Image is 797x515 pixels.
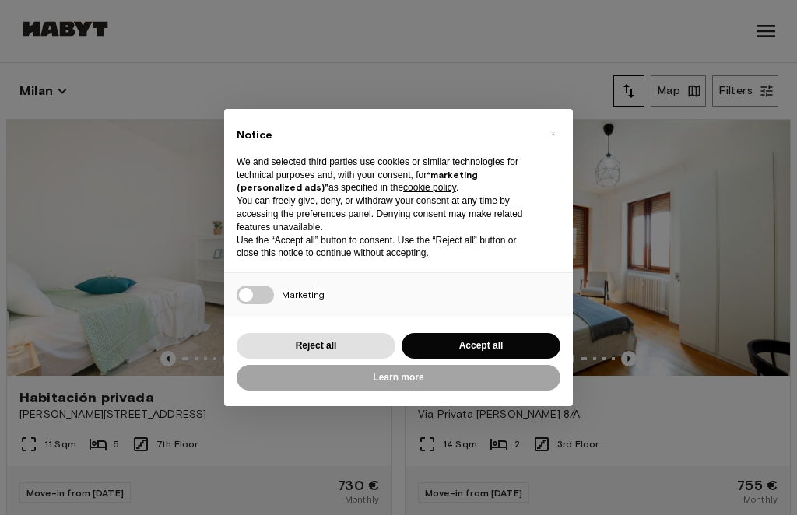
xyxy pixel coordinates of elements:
a: cookie policy [403,182,456,193]
p: We and selected third parties use cookies or similar technologies for technical purposes and, wit... [237,156,535,194]
span: × [550,124,556,143]
h2: Notice [237,128,535,143]
button: Close this notice [540,121,565,146]
strong: “marketing (personalized ads)” [237,169,478,194]
button: Accept all [402,333,560,359]
button: Learn more [237,365,560,391]
button: Reject all [237,333,395,359]
p: You can freely give, deny, or withdraw your consent at any time by accessing the preferences pane... [237,194,535,233]
span: Marketing [282,289,325,300]
p: Use the “Accept all” button to consent. Use the “Reject all” button or close this notice to conti... [237,234,535,261]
